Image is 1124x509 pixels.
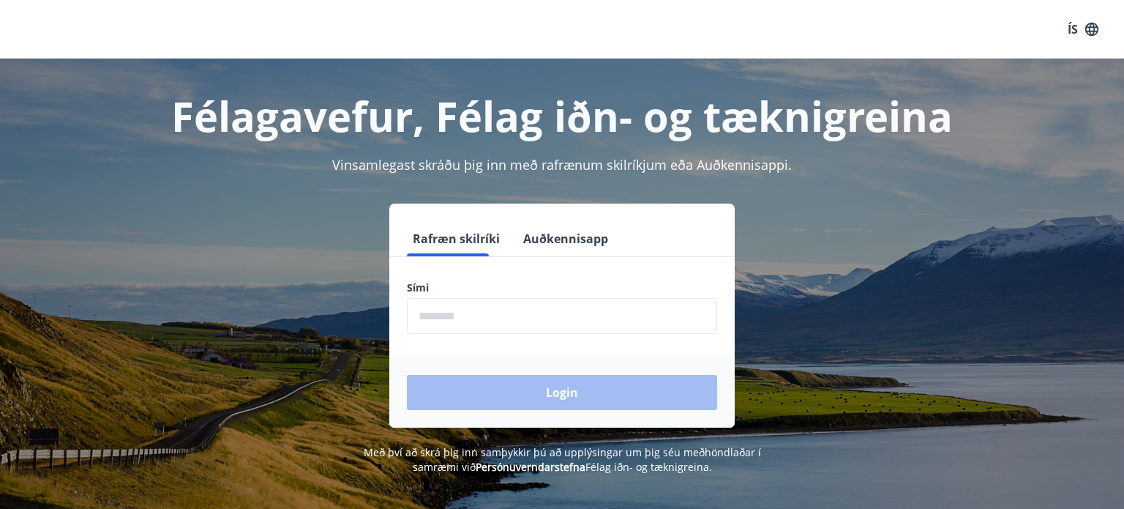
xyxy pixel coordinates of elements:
[53,88,1071,144] h1: Félagavefur, Félag iðn- og tæknigreina
[407,280,717,295] label: Sími
[364,445,761,474] span: Með því að skrá þig inn samþykkir þú að upplýsingar um þig séu meðhöndlaðar í samræmi við Félag i...
[476,460,585,474] a: Persónuverndarstefna
[517,221,614,256] button: Auðkennisapp
[332,156,792,174] span: Vinsamlegast skráðu þig inn með rafrænum skilríkjum eða Auðkennisappi.
[407,221,506,256] button: Rafræn skilríki
[1060,16,1106,42] button: ÍS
